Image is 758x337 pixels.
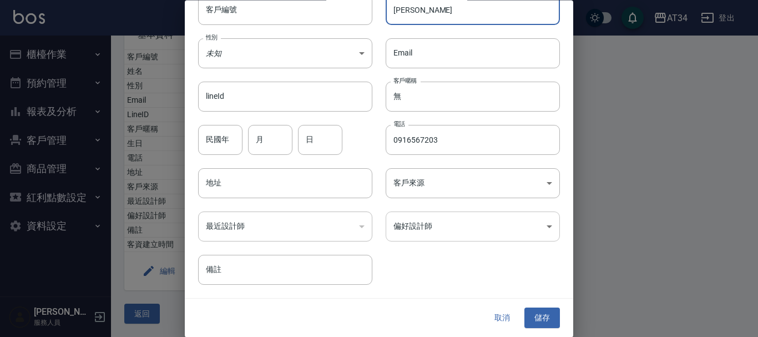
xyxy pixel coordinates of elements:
button: 儲存 [524,308,560,329]
button: 取消 [484,308,520,329]
label: 性別 [206,33,218,42]
label: 電話 [393,120,405,128]
em: 未知 [206,49,221,58]
label: 客戶暱稱 [393,77,417,85]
